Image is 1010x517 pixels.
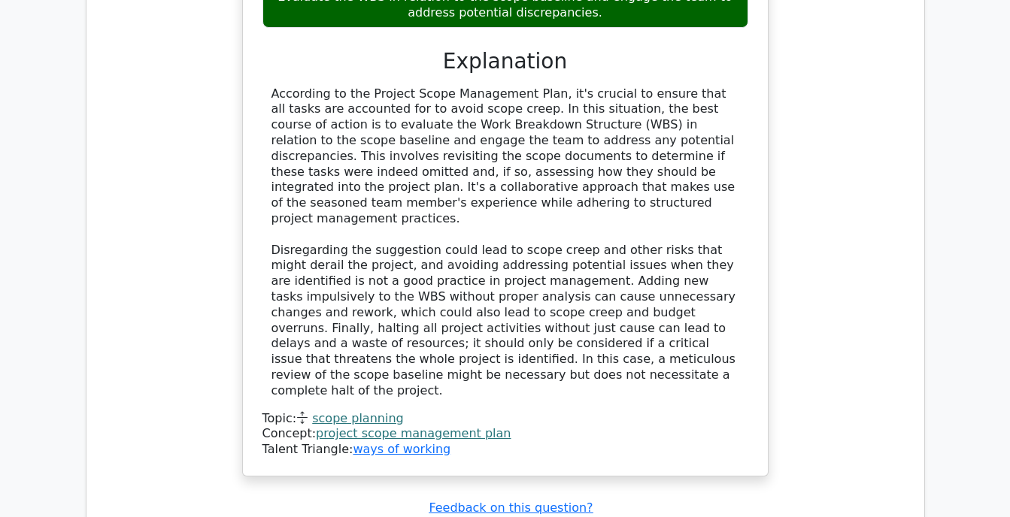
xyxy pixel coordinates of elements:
[262,426,748,442] div: Concept:
[316,426,511,440] a: project scope management plan
[262,411,748,427] div: Topic:
[271,49,739,74] h3: Explanation
[429,500,593,515] a: Feedback on this question?
[353,442,450,456] a: ways of working
[262,411,748,458] div: Talent Triangle:
[271,86,739,399] div: According to the Project Scope Management Plan, it's crucial to ensure that all tasks are account...
[312,411,403,425] a: scope planning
